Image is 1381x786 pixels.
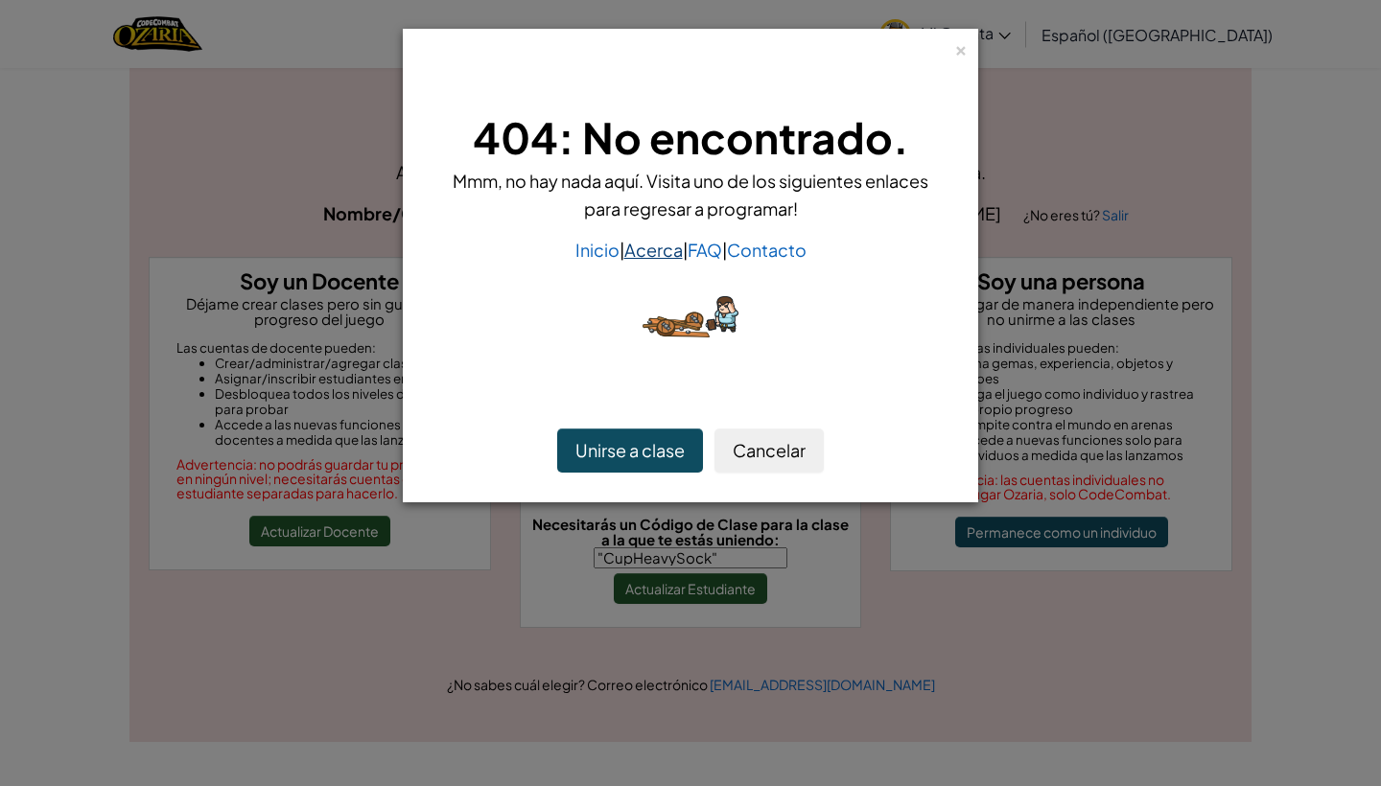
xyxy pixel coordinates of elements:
span: | [722,239,727,261]
img: 404_1.png [643,296,738,337]
button: Cancelar [714,428,824,473]
button: Unirse a clase [557,428,703,473]
a: Inicio [575,239,620,261]
p: Mmm, no hay nada aquí. Visita uno de los siguientes enlaces para regresar a programar! [452,167,929,222]
span: | [683,239,688,261]
span: | [620,239,624,261]
div: × [954,37,968,58]
span: No encontrado. [582,110,909,164]
a: Acerca [624,239,683,261]
a: Contacto [727,239,807,261]
span: 404: [473,110,582,164]
a: FAQ [688,239,722,261]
